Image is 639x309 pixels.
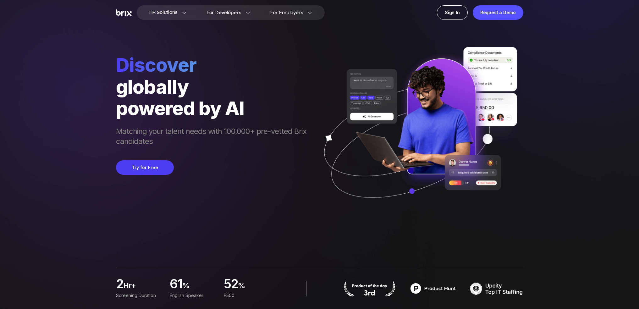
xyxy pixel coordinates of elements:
img: ai generate [313,47,523,216]
span: % [238,281,270,293]
div: English Speaker [170,292,216,299]
span: For Developers [207,9,241,16]
div: powered by AI [116,97,313,119]
div: globally [116,76,313,97]
img: product hunt badge [406,281,460,296]
a: Request a Demo [473,5,523,20]
span: HR Solutions [149,8,178,18]
span: Matching your talent needs with 100,000+ pre-vetted Brix candidates [116,126,313,148]
img: product hunt badge [343,281,396,296]
a: Sign In [437,5,468,20]
span: % [182,281,216,293]
span: hr+ [123,281,162,293]
div: F500 [223,292,270,299]
span: 52 [223,278,238,291]
span: For Employers [270,9,303,16]
img: Brix Logo [116,9,132,16]
span: 61 [170,278,182,291]
div: Screening duration [116,292,162,299]
span: 2 [116,278,123,291]
img: TOP IT STAFFING [470,281,523,296]
span: Discover [116,53,313,76]
button: Try for Free [116,160,174,175]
